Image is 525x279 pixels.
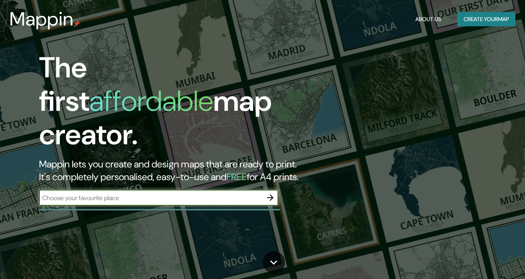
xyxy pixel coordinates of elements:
button: About Us [412,12,444,27]
input: Choose your favourite place [39,193,262,202]
h3: Mappin [10,8,74,30]
button: Create yourmap [457,12,515,27]
h5: FREE [226,171,247,183]
h2: Mappin lets you create and design maps that are ready to print. It's completely personalised, eas... [39,158,302,183]
h1: affordable [89,83,213,120]
h1: The first map creator. [39,51,302,158]
img: mappin-pin [74,21,80,27]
